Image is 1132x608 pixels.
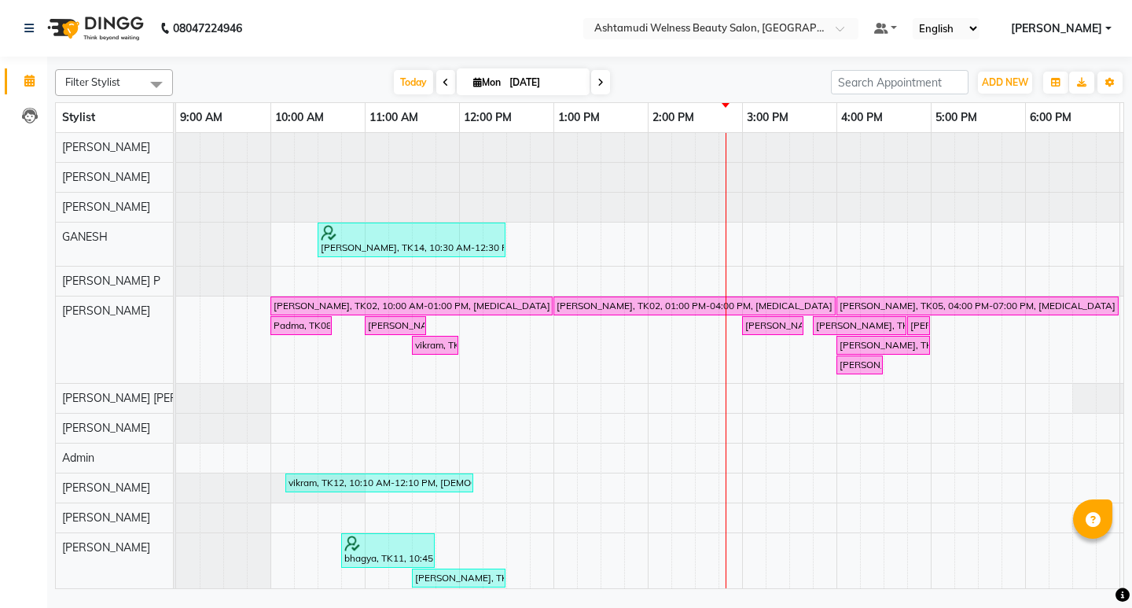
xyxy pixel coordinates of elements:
[1026,106,1075,129] a: 6:00 PM
[978,72,1032,94] button: ADD NEW
[62,421,150,435] span: [PERSON_NAME]
[65,76,120,88] span: Filter Stylist
[413,338,457,352] div: vikram, TK10, 11:30 AM-12:00 PM, [DEMOGRAPHIC_DATA] Normal Hair Cut
[932,106,981,129] a: 5:00 PM
[555,299,834,313] div: [PERSON_NAME], TK02, 01:00 PM-04:00 PM, [MEDICAL_DATA] Any Length Offer
[62,230,108,244] span: GANESH
[173,6,242,50] b: 08047224946
[1011,20,1102,37] span: [PERSON_NAME]
[814,319,905,333] div: [PERSON_NAME], TK03, 03:45 PM-04:45 PM, Fruit Facial
[366,319,424,333] div: [PERSON_NAME], TK04, 11:00 AM-11:40 AM, Normal Hair Cut
[40,6,148,50] img: logo
[366,106,422,129] a: 11:00 AM
[272,299,551,313] div: [PERSON_NAME], TK02, 10:00 AM-01:00 PM, [MEDICAL_DATA] Any Length Offer
[838,299,1117,313] div: [PERSON_NAME], TK05, 04:00 PM-07:00 PM, [MEDICAL_DATA] Any Length Offer
[176,106,226,129] a: 9:00 AM
[62,140,150,154] span: [PERSON_NAME]
[62,200,150,214] span: [PERSON_NAME]
[838,358,881,372] div: [PERSON_NAME], TK01, 04:00 PM-04:30 PM, Blow Dry Setting
[554,106,604,129] a: 1:00 PM
[1066,545,1116,592] iframe: chat widget
[271,106,328,129] a: 10:00 AM
[743,106,792,129] a: 3:00 PM
[62,170,150,184] span: [PERSON_NAME]
[909,319,928,333] div: [PERSON_NAME], TK03, 04:45 PM-05:00 PM, Eyebrows Threading
[62,540,150,555] span: [PERSON_NAME]
[62,110,95,124] span: Stylist
[287,476,472,490] div: vikram, TK12, 10:10 AM-12:10 PM, [DEMOGRAPHIC_DATA] Normal Hair Cut,[DEMOGRAPHIC_DATA] [PERSON_NA...
[469,76,505,88] span: Mon
[62,391,241,405] span: [PERSON_NAME] [PERSON_NAME]
[837,106,887,129] a: 4:00 PM
[272,319,330,333] div: Padma, TK08, 10:00 AM-10:40 AM, Normal Hair Cut
[413,571,504,585] div: [PERSON_NAME], TK13, 11:30 AM-12:30 PM, [DEMOGRAPHIC_DATA] Normal Hair Cut,[DEMOGRAPHIC_DATA] [PE...
[394,70,433,94] span: Today
[831,70,968,94] input: Search Appointment
[62,304,150,318] span: [PERSON_NAME]
[343,536,433,566] div: bhagya, TK11, 10:45 AM-11:45 AM, Layer Cut
[505,71,583,94] input: 2025-09-01
[62,481,150,495] span: [PERSON_NAME]
[982,76,1028,88] span: ADD NEW
[319,225,504,255] div: [PERSON_NAME], TK14, 10:30 AM-12:30 PM, Highlighting (Per Streaks),Ear to Ear Root touch Up
[62,274,160,288] span: [PERSON_NAME] P
[744,319,802,333] div: [PERSON_NAME], TK03, 03:00 PM-03:40 PM, Normal Cleanup
[838,338,928,352] div: [PERSON_NAME], TK02, 04:00 PM-05:00 PM, Hair Spa
[62,510,150,525] span: [PERSON_NAME]
[460,106,516,129] a: 12:00 PM
[649,106,698,129] a: 2:00 PM
[62,451,94,465] span: Admin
